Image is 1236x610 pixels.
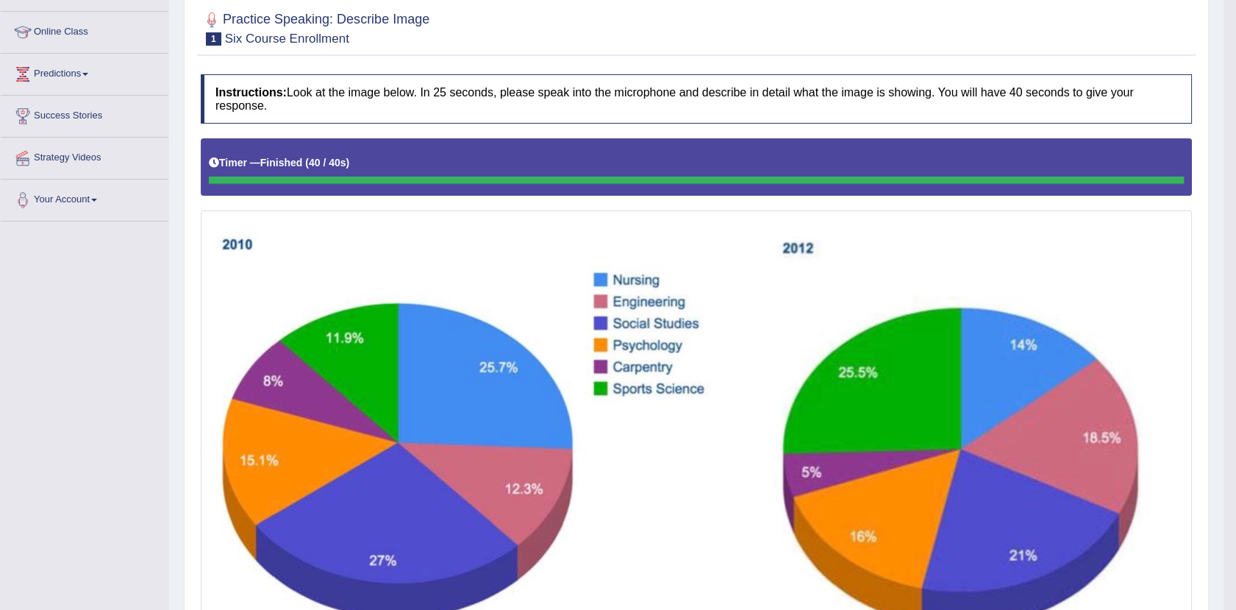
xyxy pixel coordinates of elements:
a: Your Account [1,180,168,216]
a: Predictions [1,54,168,91]
b: 40 / 40s [309,157,346,169]
a: Strategy Videos [1,138,168,174]
h5: Timer — [209,157,349,169]
a: Online Class [1,12,168,49]
b: Finished [260,157,303,169]
a: Success Stories [1,96,168,132]
b: Instructions: [215,86,287,99]
b: ) [346,157,350,169]
h4: Look at the image below. In 25 seconds, please speak into the microphone and describe in detail w... [201,74,1192,124]
b: ( [305,157,309,169]
h2: Practice Speaking: Describe Image [201,9,429,46]
small: Six Course Enrollment [225,32,349,46]
span: 1 [206,32,221,46]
